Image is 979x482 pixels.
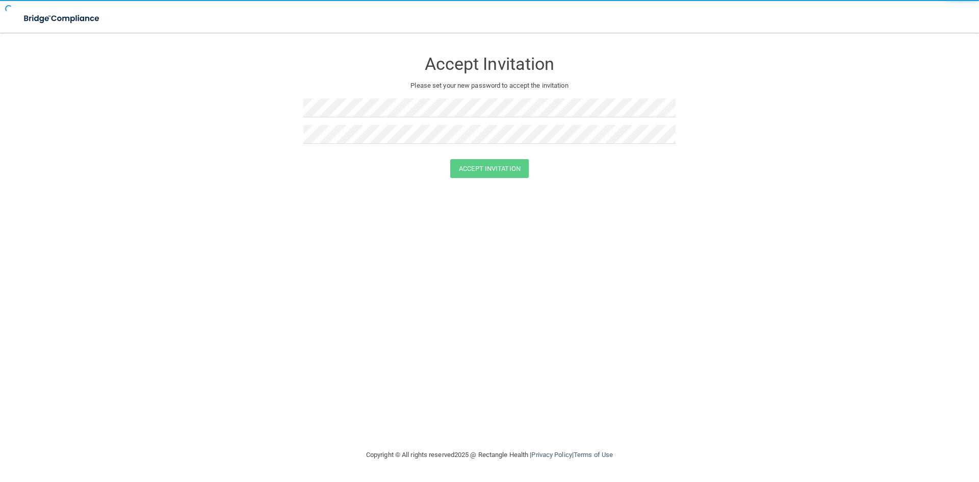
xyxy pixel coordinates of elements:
div: Copyright © All rights reserved 2025 @ Rectangle Health | | [303,439,676,471]
h3: Accept Invitation [303,55,676,73]
img: bridge_compliance_login_screen.278c3ca4.svg [15,8,109,29]
button: Accept Invitation [450,159,529,178]
p: Please set your new password to accept the invitation [311,80,668,92]
a: Privacy Policy [531,451,572,459]
a: Terms of Use [574,451,613,459]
